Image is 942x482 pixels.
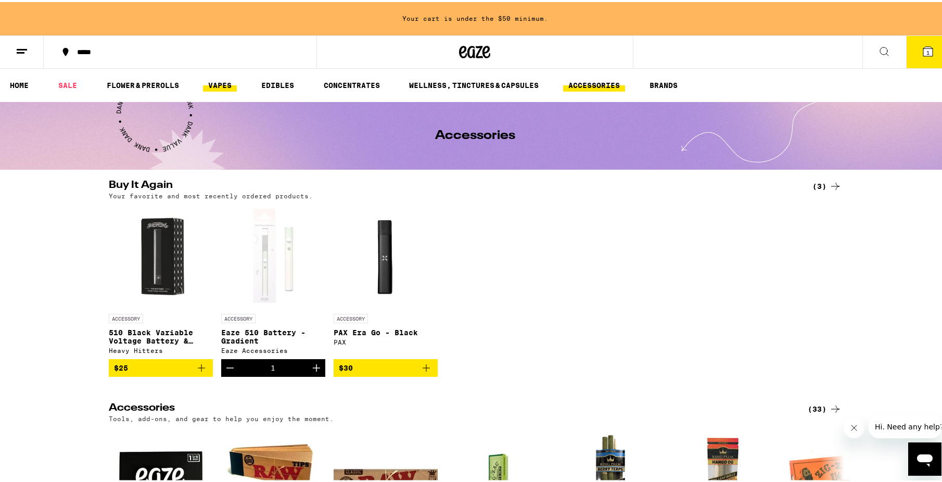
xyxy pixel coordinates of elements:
[109,413,334,420] p: Tools, add-ons, and gear to help you enjoy the moment.
[109,202,213,307] img: Heavy Hitters - 510 Black Variable Voltage Battery & Charger
[5,77,34,90] a: HOME
[339,362,353,370] span: $30
[334,202,438,357] a: Open page for PAX Era Go - Black from PAX
[221,357,239,375] button: Decrement
[109,401,791,413] h2: Accessories
[109,312,143,321] p: ACCESSORY
[334,326,438,335] p: PAX Era Go - Black
[6,7,75,16] span: Hi. Need any help?
[109,178,791,191] h2: Buy It Again
[221,312,256,321] p: ACCESSORY
[926,47,930,54] span: 1
[404,77,544,90] a: WELLNESS, TINCTURES & CAPSULES
[203,77,237,90] a: VAPES
[334,357,438,375] button: Add to bag
[334,202,438,307] img: PAX - PAX Era Go - Black
[563,77,625,90] a: ACCESSORIES
[221,202,325,357] a: Open page for Eaze 510 Battery - Gradient from Eaze Accessories
[808,401,842,413] a: (33)
[644,77,683,90] a: BRANDS
[109,345,213,352] div: Heavy Hitters
[221,326,325,343] p: Eaze 510 Battery - Gradient
[109,326,213,343] p: 510 Black Variable Voltage Battery & Charger
[308,357,325,375] button: Increment
[844,415,864,436] iframe: Close message
[435,128,515,140] h1: Accessories
[109,357,213,375] button: Add to bag
[812,178,842,191] a: (3)
[101,77,184,90] a: FLOWER & PREROLLS
[221,345,325,352] div: Eaze Accessories
[869,413,941,436] iframe: Message from company
[908,440,941,474] iframe: Button to launch messaging window
[53,77,82,90] a: SALE
[334,337,438,344] div: PAX
[114,362,128,370] span: $25
[334,312,368,321] p: ACCESSORY
[256,77,299,90] a: EDIBLES
[109,202,213,357] a: Open page for 510 Black Variable Voltage Battery & Charger from Heavy Hitters
[271,362,275,370] div: 1
[319,77,385,90] a: CONCENTRATES
[109,191,313,197] p: Your favorite and most recently ordered products.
